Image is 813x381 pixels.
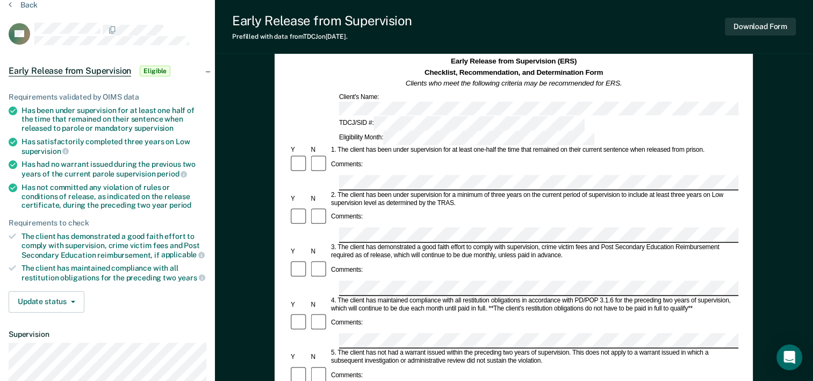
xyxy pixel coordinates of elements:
[289,146,309,154] div: Y
[9,66,131,76] span: Early Release from Supervision
[21,232,206,259] div: The client has demonstrated a good faith effort to comply with supervision, crime victim fees and...
[21,106,206,133] div: Has been under supervision for at least one half of the time that remained on their sentence when...
[21,137,206,156] div: Has satisfactorily completed three years on Low
[289,354,309,362] div: Y
[9,93,206,102] div: Requirements validated by OIMS data
[169,201,191,209] span: period
[134,124,174,132] span: supervision
[140,66,170,76] span: Eligible
[178,273,205,282] span: years
[289,195,309,203] div: Y
[329,160,364,168] div: Comments:
[451,58,577,66] strong: Early Release from Supervision (ERS)
[406,79,622,87] em: Clients who meet the following criteria may be recommended for ERS.
[329,213,364,221] div: Comments:
[9,291,84,313] button: Update status
[9,330,206,339] dt: Supervision
[21,183,206,210] div: Has not committed any violation of rules or conditions of release, as indicated on the release ce...
[310,301,329,309] div: N
[232,33,412,40] div: Prefilled with data from TDCJ on [DATE] .
[310,248,329,256] div: N
[329,244,738,260] div: 3. The client has demonstrated a good faith effort to comply with supervision, crime victim fees ...
[329,319,364,327] div: Comments:
[425,68,603,76] strong: Checklist, Recommendation, and Determination Form
[329,349,738,365] div: 5. The client has not had a warrant issued within the preceding two years of supervision. This do...
[337,131,596,145] div: Eligibility Month:
[337,117,586,131] div: TDCJ/SID #:
[21,147,69,156] span: supervision
[232,13,412,29] div: Early Release from Supervision
[329,266,364,274] div: Comments:
[329,372,364,380] div: Comments:
[21,160,206,178] div: Has had no warrant issued during the previous two years of the current parole supervision
[776,344,802,370] div: Open Intercom Messenger
[289,301,309,309] div: Y
[289,248,309,256] div: Y
[725,18,796,36] button: Download Form
[21,264,206,282] div: The client has maintained compliance with all restitution obligations for the preceding two
[161,250,205,259] span: applicable
[310,354,329,362] div: N
[310,146,329,154] div: N
[329,146,738,154] div: 1. The client has been under supervision for at least one-half the time that remained on their cu...
[329,297,738,313] div: 4. The client has maintained compliance with all restitution obligations in accordance with PD/PO...
[310,195,329,203] div: N
[329,191,738,207] div: 2. The client has been under supervision for a minimum of three years on the current period of su...
[157,170,187,178] span: period
[9,218,206,228] div: Requirements to check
